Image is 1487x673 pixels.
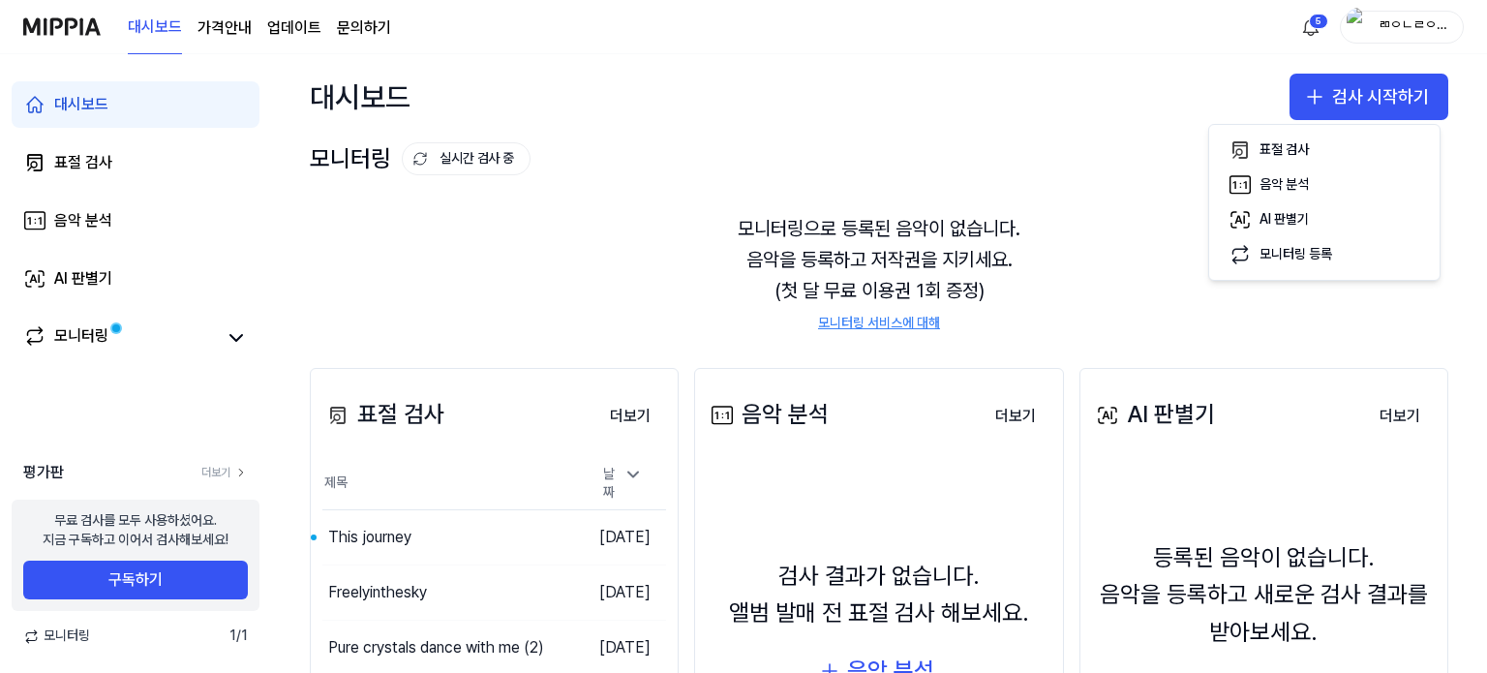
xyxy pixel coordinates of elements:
div: 5 [1309,14,1328,29]
a: 표절 검사 [12,139,259,186]
div: 모니터링 등록 [1259,245,1332,264]
div: 모니터링 [54,324,108,352]
th: 제목 [322,458,580,510]
a: 더보기 [201,465,248,481]
a: 더보기 [980,395,1051,436]
div: 무료 검사를 모두 사용하셨어요. 지금 구독하고 이어서 검사해보세요! [43,511,228,549]
div: 음악 분석 [1259,175,1309,195]
a: 대시보드 [128,1,182,54]
div: 표절 검사 [54,151,112,174]
button: 알림5 [1295,12,1326,43]
button: profileㄻㅇㄴㄹㅇㄴㄹ [1340,11,1464,44]
td: [DATE] [580,565,666,620]
button: 더보기 [980,397,1051,436]
div: 음악 분석 [707,396,829,433]
a: 모니터링 [23,324,217,352]
a: 업데이트 [267,16,321,40]
img: 알림 [1299,15,1322,39]
div: 검사 결과가 없습니다. 앨범 발매 전 표절 검사 해보세요. [729,558,1029,632]
span: 평가판 [23,461,64,484]
div: 날짜 [595,459,651,508]
div: 모니터링 [310,140,531,177]
div: 표절 검사 [1259,140,1309,160]
div: 모니터링으로 등록된 음악이 없습니다. 음악을 등록하고 저작권을 지키세요. (첫 달 무료 이용권 1회 증정) [310,190,1448,356]
div: Pure crystals dance with me (2) [328,636,544,659]
div: 대시보드 [54,93,108,116]
a: 음악 분석 [12,198,259,244]
div: 표절 검사 [322,396,444,433]
button: 실시간 검사 중 [402,142,531,175]
button: 모니터링 등록 [1217,237,1432,272]
a: 더보기 [594,395,666,436]
a: 더보기 [1364,395,1436,436]
button: AI 판별기 [1217,202,1432,237]
img: profile [1347,8,1370,46]
button: 표절 검사 [1217,133,1432,168]
button: 구독하기 [23,561,248,599]
span: 1 / 1 [229,627,248,646]
a: 모니터링 서비스에 대해 [818,314,940,333]
div: AI 판별기 [1259,210,1309,229]
div: AI 판별기 [54,267,112,291]
td: [DATE] [580,509,666,565]
div: Freelyinthesky [328,581,427,604]
div: 음악 분석 [54,209,112,232]
button: 더보기 [594,397,666,436]
a: 대시보드 [12,81,259,128]
button: 음악 분석 [1217,168,1432,202]
div: ㄻㅇㄴㄹㅇㄴㄹ [1376,15,1451,37]
button: 검사 시작하기 [1290,74,1448,120]
div: 등록된 음악이 없습니다. 음악을 등록하고 새로운 검사 결과를 받아보세요. [1092,539,1436,651]
span: 모니터링 [23,627,90,646]
div: This journey [328,526,411,549]
div: 대시보드 [310,74,410,120]
a: 문의하기 [337,16,391,40]
a: 가격안내 [197,16,252,40]
div: AI 판별기 [1092,396,1215,433]
a: AI 판별기 [12,256,259,302]
button: 더보기 [1364,397,1436,436]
